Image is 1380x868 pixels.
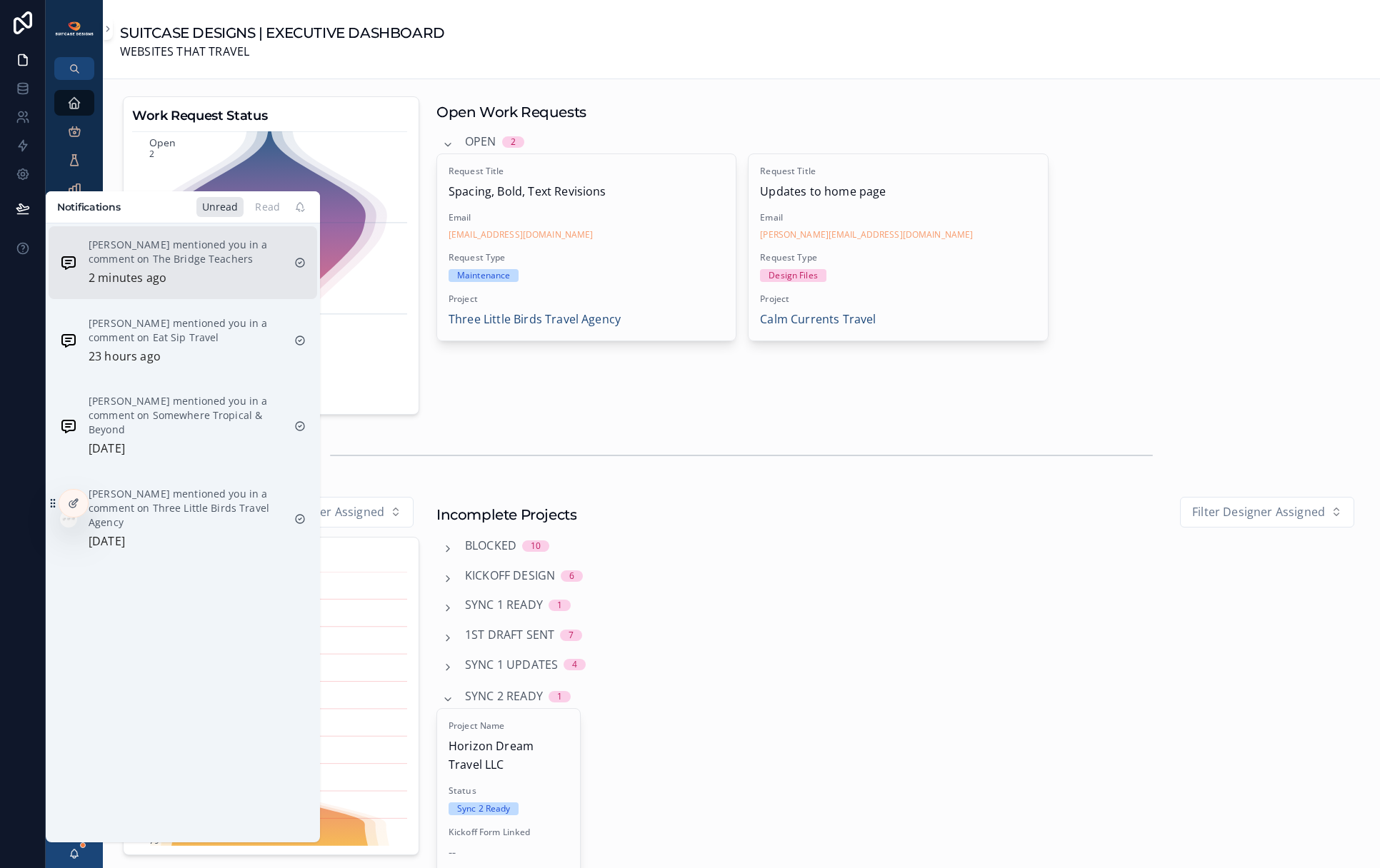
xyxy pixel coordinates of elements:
[569,630,574,641] div: 7
[89,269,166,288] p: 2 minutes ago
[60,510,77,528] img: Notification icon
[249,197,286,217] div: Read
[465,596,543,615] span: Sync 1 Ready
[760,229,973,241] a: [PERSON_NAME][EMAIL_ADDRESS][DOMAIN_NAME]
[557,600,562,611] div: 1
[465,537,516,555] span: Blocked
[54,21,94,36] img: App logo
[457,269,510,282] div: Maintenance
[239,497,414,528] button: Select Button
[89,348,161,366] p: 23 hours ago
[572,659,577,670] div: 4
[46,80,103,334] div: scrollable content
[449,785,569,797] span: Status
[1192,503,1325,522] span: Filter Designer Assigned
[569,570,574,582] div: 6
[449,737,569,774] span: Horizon Dream Travel LLC
[89,238,283,266] p: [PERSON_NAME] mentioned you in a comment on The Bridge Teachers
[531,540,541,552] div: 10
[760,166,1036,177] span: Request Title
[449,827,569,838] span: Kickoff Form Linked
[760,293,1036,305] span: Project
[436,153,736,341] a: Request TitleSpacing, Bold, Text RevisionsEmail[EMAIL_ADDRESS][DOMAIN_NAME]Request TypeMaintenanc...
[120,23,445,43] h1: SUITCASE DESIGNS | EXECUTIVE DASHBOARD
[748,153,1048,341] a: Request TitleUpdates to home pageEmail[PERSON_NAME][EMAIL_ADDRESS][DOMAIN_NAME]Request TypeDesign...
[457,802,510,815] div: Sync 2 Ready
[60,418,77,435] img: Notification icon
[465,626,554,645] span: 1st Draft Sent
[449,229,593,241] a: [EMAIL_ADDRESS][DOMAIN_NAME]
[449,844,456,862] span: --
[465,687,543,706] span: Sync 2 Ready
[89,316,283,345] p: [PERSON_NAME] mentioned you in a comment on Eat Sip Travel
[436,102,586,122] h1: Open Work Requests
[449,183,724,201] span: Spacing, Bold, Text Revisions
[760,311,876,329] a: Calm Currents Travel
[89,440,125,458] p: [DATE]
[465,133,496,151] span: Open
[760,183,1036,201] span: Updates to home page
[436,505,576,525] h1: Incomplete Projects
[465,656,558,675] span: Sync 1 Updates
[149,135,176,148] text: Open
[449,293,724,305] span: Project
[132,106,410,126] h3: Work Request Status
[449,311,621,329] a: Three Little Birds Travel Agency
[60,254,77,271] img: Notification icon
[1180,497,1354,528] button: Select Button
[196,197,244,217] div: Unread
[60,332,77,349] img: Notification icon
[449,720,569,732] span: Project Name
[449,212,724,223] span: Email
[89,533,125,551] p: [DATE]
[760,252,1036,263] span: Request Type
[557,691,562,702] div: 1
[57,200,120,214] h1: Notifications
[149,148,154,160] text: 2
[511,136,516,148] div: 2
[89,487,283,530] p: [PERSON_NAME] mentioned you in a comment on Three Little Birds Travel Agency
[449,166,724,177] span: Request Title
[120,43,445,61] span: WEBSITES THAT TRAVEL
[769,269,817,282] div: Design Files
[89,394,283,437] p: [PERSON_NAME] mentioned you in a comment on Somewhere Tropical & Beyond
[760,212,1036,223] span: Email
[465,567,555,585] span: Kickoff Design
[449,252,724,263] span: Request Type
